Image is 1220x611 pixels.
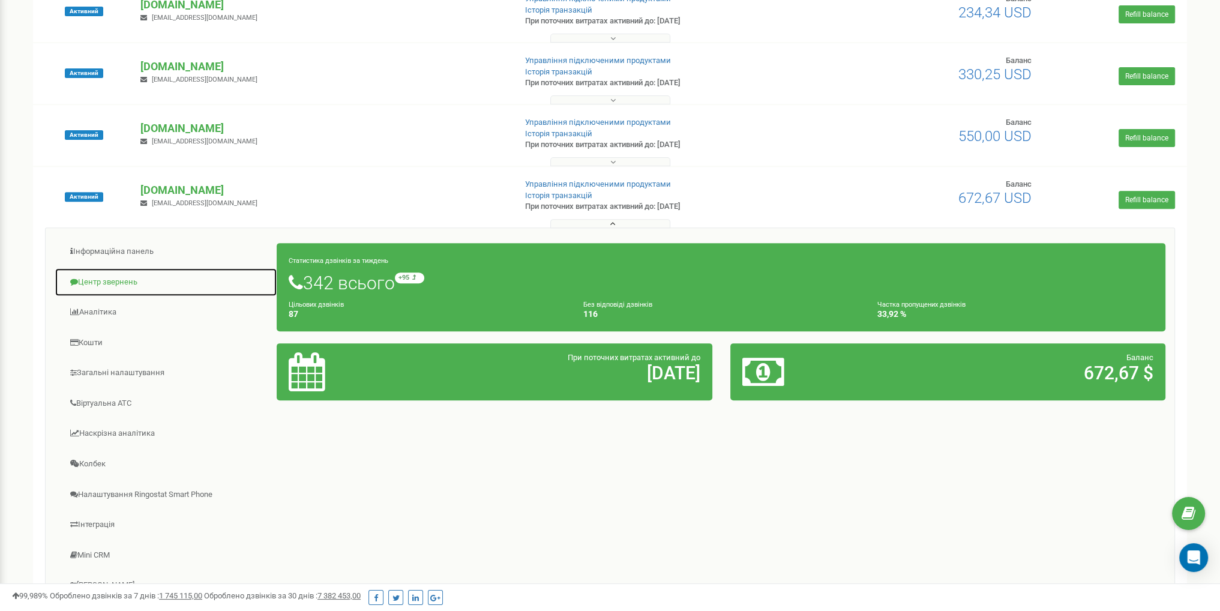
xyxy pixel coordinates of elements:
span: 672,67 USD [958,190,1032,206]
span: Активний [65,130,103,140]
p: При поточних витратах активний до: [DATE] [525,139,794,151]
span: Оброблено дзвінків за 7 днів : [50,591,202,600]
span: [EMAIL_ADDRESS][DOMAIN_NAME] [152,76,257,83]
small: Цільових дзвінків [289,301,344,309]
a: [PERSON_NAME] [55,571,277,600]
h2: [DATE] [432,363,700,383]
span: 234,34 USD [958,4,1032,21]
a: Історія транзакцій [525,191,592,200]
u: 1 745 115,00 [159,591,202,600]
small: Без відповіді дзвінків [583,301,652,309]
a: Історія транзакцій [525,5,592,14]
small: Частка пропущених дзвінків [877,301,966,309]
span: Оброблено дзвінків за 30 днів : [204,591,361,600]
a: Налаштування Ringostat Smart Phone [55,480,277,510]
span: При поточних витратах активний до [568,353,700,362]
u: 7 382 453,00 [317,591,361,600]
span: Баланс [1126,353,1153,362]
h4: 87 [289,310,565,319]
a: Наскрізна аналітика [55,419,277,448]
a: Центр звернень [55,268,277,297]
a: Історія транзакцій [525,67,592,76]
p: [DOMAIN_NAME] [140,121,505,136]
a: Історія транзакцій [525,129,592,138]
span: Баланс [1006,179,1032,188]
a: Управління підключеними продуктами [525,118,671,127]
a: Refill balance [1119,129,1175,147]
a: Інтеграція [55,510,277,540]
h4: 33,92 % [877,310,1153,319]
span: Активний [65,192,103,202]
a: Управління підключеними продуктами [525,56,671,65]
span: 330,25 USD [958,66,1032,83]
span: 99,989% [12,591,48,600]
span: [EMAIL_ADDRESS][DOMAIN_NAME] [152,137,257,145]
p: При поточних витратах активний до: [DATE] [525,201,794,212]
span: Активний [65,7,103,16]
p: [DOMAIN_NAME] [140,59,505,74]
a: Mini CRM [55,541,277,570]
p: [DOMAIN_NAME] [140,182,505,198]
span: 550,00 USD [958,128,1032,145]
a: Refill balance [1119,5,1175,23]
a: Refill balance [1119,67,1175,85]
a: Інформаційна панель [55,237,277,266]
a: Віртуальна АТС [55,389,277,418]
span: [EMAIL_ADDRESS][DOMAIN_NAME] [152,14,257,22]
h2: 672,67 $ [885,363,1153,383]
a: Кошти [55,328,277,358]
a: Аналiтика [55,298,277,327]
a: Управління підключеними продуктами [525,179,671,188]
a: Refill balance [1119,191,1175,209]
span: Баланс [1006,56,1032,65]
a: Загальні налаштування [55,358,277,388]
p: При поточних витратах активний до: [DATE] [525,16,794,27]
span: Баланс [1006,118,1032,127]
span: [EMAIL_ADDRESS][DOMAIN_NAME] [152,199,257,207]
h4: 116 [583,310,859,319]
h1: 342 всього [289,272,1153,293]
p: При поточних витратах активний до: [DATE] [525,77,794,89]
div: Open Intercom Messenger [1179,543,1208,572]
a: Колбек [55,450,277,479]
span: Активний [65,68,103,78]
small: Статистика дзвінків за тиждень [289,257,388,265]
small: +95 [395,272,424,283]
